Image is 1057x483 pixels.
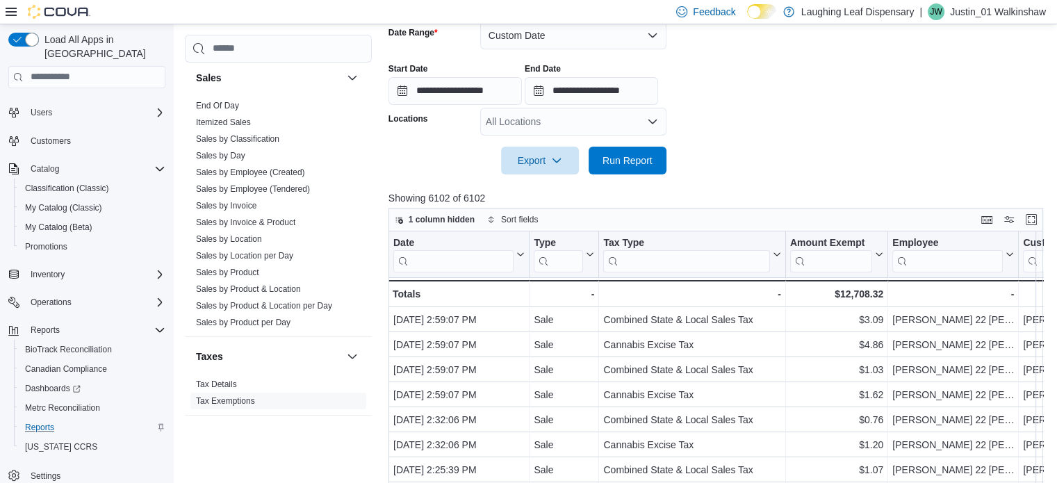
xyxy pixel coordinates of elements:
div: Sale [534,361,594,378]
span: Settings [31,470,60,482]
div: Sale [534,386,594,403]
div: [PERSON_NAME] 22 [PERSON_NAME] [892,436,1014,453]
a: Sales by Classification [196,134,279,144]
button: My Catalog (Beta) [14,218,171,237]
p: | [919,3,922,20]
div: [PERSON_NAME] 22 [PERSON_NAME] [892,361,1014,378]
button: Tax Type [603,236,780,272]
div: Combined State & Local Sales Tax [603,411,780,428]
span: Users [25,104,165,121]
a: My Catalog (Beta) [19,219,98,236]
span: Washington CCRS [19,439,165,455]
div: Date [393,236,514,249]
span: Metrc Reconciliation [19,400,165,416]
button: Reports [14,418,171,437]
span: Sales by Product per Day [196,317,290,328]
span: Operations [25,294,165,311]
div: Taxes [185,376,372,415]
a: [US_STATE] CCRS [19,439,103,455]
div: Totals [393,286,525,302]
span: Tax Details [196,379,237,390]
span: Sales by Employee (Created) [196,167,305,178]
p: Justin_01 Walkinshaw [950,3,1046,20]
span: Users [31,107,52,118]
button: Catalog [25,161,65,177]
span: Sales by Day [196,150,245,161]
button: Canadian Compliance [14,359,171,379]
a: Sales by Product & Location per Day [196,301,332,311]
div: Justin_01 Walkinshaw [928,3,944,20]
button: Display options [1001,211,1017,228]
span: 1 column hidden [409,214,475,225]
a: Tax Exemptions [196,396,255,406]
span: Sales by Location [196,234,262,245]
div: Sale [534,411,594,428]
button: Operations [3,293,171,312]
span: Reports [25,322,165,338]
label: Date Range [388,27,438,38]
span: BioTrack Reconciliation [25,344,112,355]
button: Inventory [3,265,171,284]
span: My Catalog (Classic) [25,202,102,213]
a: Sales by Product & Location [196,284,301,294]
div: Cannabis Excise Tax [603,386,780,403]
span: Promotions [19,238,165,255]
div: Cannabis Excise Tax [603,336,780,353]
div: Sales [185,97,372,336]
span: Reports [31,325,60,336]
div: Tax Type [603,236,769,272]
div: $1.62 [790,386,883,403]
span: Dashboards [19,380,165,397]
div: - [603,286,780,302]
div: [PERSON_NAME] 22 [PERSON_NAME] [892,411,1014,428]
a: End Of Day [196,101,239,110]
span: Run Report [603,154,653,167]
a: Sales by Product per Day [196,318,290,327]
button: Metrc Reconciliation [14,398,171,418]
div: Combined State & Local Sales Tax [603,461,780,478]
button: Type [534,236,594,272]
button: 1 column hidden [389,211,480,228]
a: Sales by Invoice [196,201,256,211]
span: Inventory [25,266,165,283]
button: Keyboard shortcuts [978,211,995,228]
div: $1.20 [790,436,883,453]
span: Promotions [25,241,67,252]
button: Amount Exempt [790,236,883,272]
button: Reports [25,322,65,338]
div: $0.76 [790,411,883,428]
span: Feedback [693,5,735,19]
span: Load All Apps in [GEOGRAPHIC_DATA] [39,33,165,60]
div: Employee [892,236,1003,272]
button: BioTrack Reconciliation [14,340,171,359]
button: Promotions [14,237,171,256]
span: My Catalog (Beta) [25,222,92,233]
div: $12,708.32 [790,286,883,302]
button: Open list of options [647,116,658,127]
span: Sales by Invoice & Product [196,217,295,228]
button: Enter fullscreen [1023,211,1040,228]
h3: Sales [196,71,222,85]
span: Reports [19,419,165,436]
div: [DATE] 2:25:39 PM [393,461,525,478]
button: My Catalog (Classic) [14,198,171,218]
div: [DATE] 2:59:07 PM [393,336,525,353]
div: Type [534,236,583,272]
a: Customers [25,133,76,149]
span: Export [509,147,571,174]
div: $4.86 [790,336,883,353]
input: Press the down key to open a popover containing a calendar. [388,77,522,105]
span: Canadian Compliance [25,363,107,375]
div: Sale [534,436,594,453]
a: BioTrack Reconciliation [19,341,117,358]
button: Taxes [344,348,361,365]
a: Sales by Employee (Created) [196,167,305,177]
a: Sales by Location [196,234,262,244]
label: Locations [388,113,428,124]
span: Itemized Sales [196,117,251,128]
div: Sale [534,311,594,328]
span: Sales by Product & Location [196,284,301,295]
button: Run Report [589,147,666,174]
div: [PERSON_NAME] 22 [PERSON_NAME] [892,386,1014,403]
